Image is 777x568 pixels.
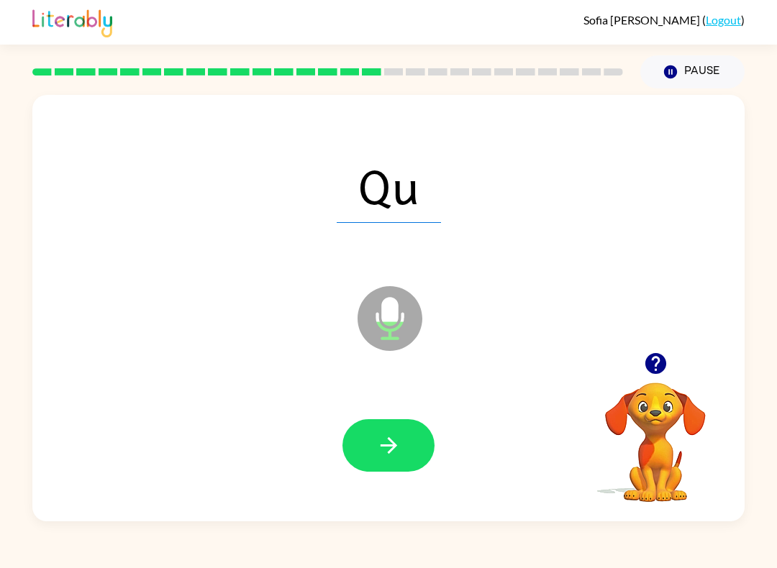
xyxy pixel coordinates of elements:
img: Literably [32,6,112,37]
video: Your browser must support playing .mp4 files to use Literably. Please try using another browser. [583,360,727,504]
button: Pause [640,55,745,88]
a: Logout [706,13,741,27]
div: ( ) [583,13,745,27]
span: Sofia [PERSON_NAME] [583,13,702,27]
span: Qu [337,148,441,223]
